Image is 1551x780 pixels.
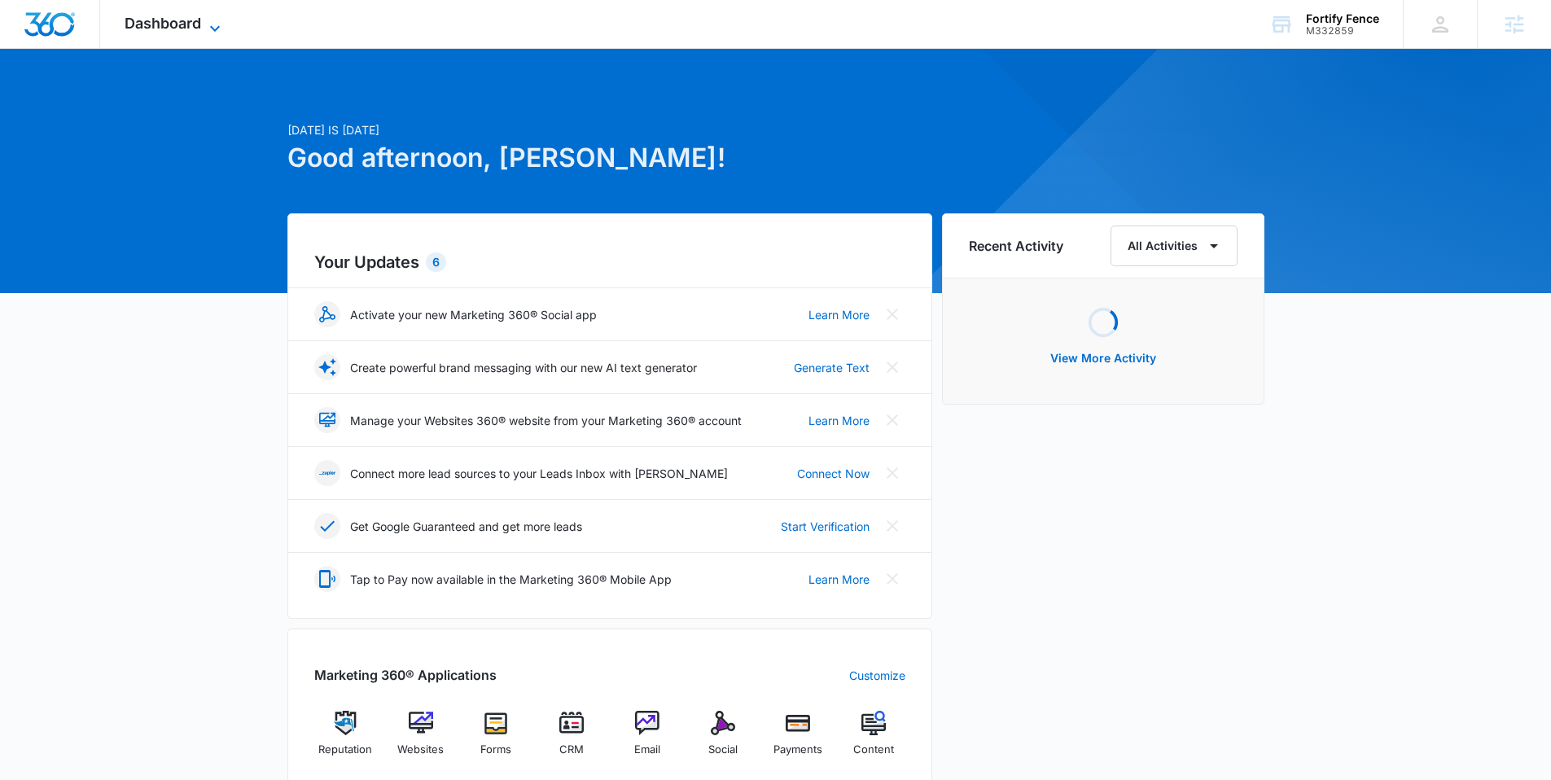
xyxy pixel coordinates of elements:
[691,711,754,769] a: Social
[808,571,870,588] a: Learn More
[26,42,39,55] img: website_grey.svg
[426,252,446,272] div: 6
[1306,25,1379,37] div: account id
[350,412,742,429] p: Manage your Websites 360® website from your Marketing 360® account
[781,518,870,535] a: Start Verification
[350,306,597,323] p: Activate your new Marketing 360® Social app
[541,711,603,769] a: CRM
[797,465,870,482] a: Connect Now
[44,94,57,107] img: tab_domain_overview_orange.svg
[350,518,582,535] p: Get Google Guaranteed and get more leads
[314,250,905,274] h2: Your Updates
[879,460,905,486] button: Close
[480,742,511,758] span: Forms
[350,359,697,376] p: Create powerful brand messaging with our new AI text generator
[350,571,672,588] p: Tap to Pay now available in the Marketing 360® Mobile App
[1306,12,1379,25] div: account name
[350,465,728,482] p: Connect more lead sources to your Leads Inbox with [PERSON_NAME]
[808,306,870,323] a: Learn More
[879,566,905,592] button: Close
[42,42,179,55] div: Domain: [DOMAIN_NAME]
[1034,339,1172,378] button: View More Activity
[1111,226,1238,266] button: All Activities
[773,742,822,758] span: Payments
[180,96,274,107] div: Keywords by Traffic
[879,301,905,327] button: Close
[46,26,80,39] div: v 4.0.25
[318,742,372,758] span: Reputation
[314,665,497,685] h2: Marketing 360® Applications
[397,742,444,758] span: Websites
[559,742,584,758] span: CRM
[708,742,738,758] span: Social
[794,359,870,376] a: Generate Text
[389,711,452,769] a: Websites
[767,711,830,769] a: Payments
[969,236,1063,256] h6: Recent Activity
[287,138,932,177] h1: Good afternoon, [PERSON_NAME]!
[314,711,377,769] a: Reputation
[843,711,905,769] a: Content
[287,121,932,138] p: [DATE] is [DATE]
[853,742,894,758] span: Content
[465,711,528,769] a: Forms
[634,742,660,758] span: Email
[808,412,870,429] a: Learn More
[879,354,905,380] button: Close
[879,513,905,539] button: Close
[879,407,905,433] button: Close
[62,96,146,107] div: Domain Overview
[849,667,905,684] a: Customize
[125,15,201,32] span: Dashboard
[162,94,175,107] img: tab_keywords_by_traffic_grey.svg
[26,26,39,39] img: logo_orange.svg
[616,711,679,769] a: Email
